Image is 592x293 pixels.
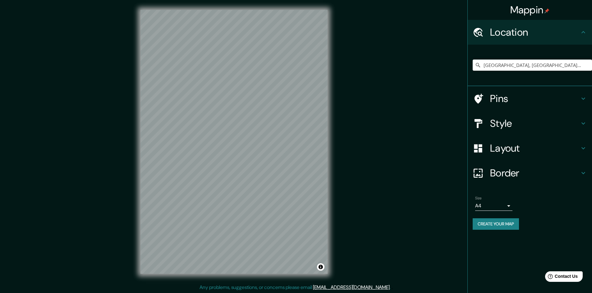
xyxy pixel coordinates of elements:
div: Pins [468,86,592,111]
h4: Location [490,26,580,38]
div: . [391,284,392,291]
canvas: Map [140,10,328,274]
input: Pick your city or area [473,60,592,71]
button: Toggle attribution [317,263,324,271]
div: Location [468,20,592,45]
h4: Layout [490,142,580,154]
h4: Mappin [510,4,550,16]
div: Layout [468,136,592,161]
div: A4 [475,201,512,211]
div: Border [468,161,592,185]
h4: Border [490,167,580,179]
a: [EMAIL_ADDRESS][DOMAIN_NAME] [313,284,390,291]
button: Create your map [473,218,519,230]
div: Style [468,111,592,136]
p: Any problems, suggestions, or concerns please email . [200,284,391,291]
iframe: Help widget launcher [537,269,585,286]
img: pin-icon.png [544,8,549,13]
label: Size [475,196,482,201]
h4: Pins [490,92,580,105]
h4: Style [490,117,580,130]
div: . [392,284,393,291]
